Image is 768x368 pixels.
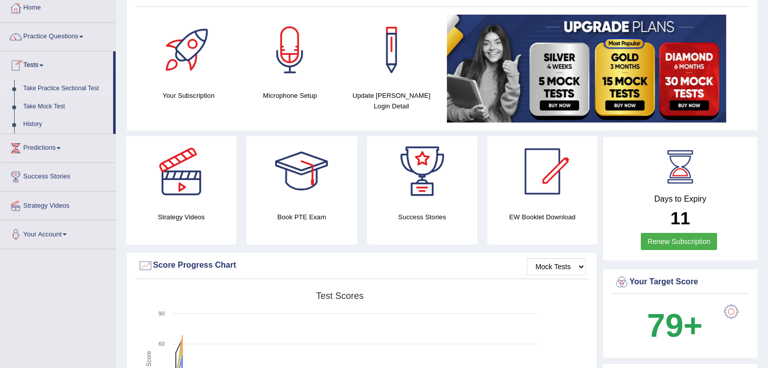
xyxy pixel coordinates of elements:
h4: Microphone Setup [244,90,336,101]
a: Tests [1,51,113,77]
text: 60 [159,341,165,347]
div: Your Target Score [614,275,746,290]
h4: Strategy Videos [126,212,236,222]
b: 79+ [647,307,702,344]
tspan: Test scores [316,291,364,301]
a: History [19,115,113,134]
a: Practice Questions [1,23,116,48]
h4: Book PTE Exam [246,212,356,222]
a: Predictions [1,134,116,159]
h4: Update [PERSON_NAME] Login Detail [346,90,437,111]
text: 90 [159,311,165,317]
h4: Your Subscription [143,90,234,101]
a: Success Stories [1,163,116,188]
h4: EW Booklet Download [487,212,597,222]
a: Renew Subscription [641,233,717,250]
h4: Success Stories [367,212,477,222]
a: Your Account [1,220,116,246]
div: Score Progress Chart [138,258,586,273]
img: small5.jpg [447,15,726,122]
a: Take Practice Sectional Test [19,80,113,98]
a: Strategy Videos [1,192,116,217]
b: 11 [671,208,690,228]
tspan: Score [145,351,152,367]
a: Take Mock Test [19,98,113,116]
h4: Days to Expiry [614,195,746,204]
